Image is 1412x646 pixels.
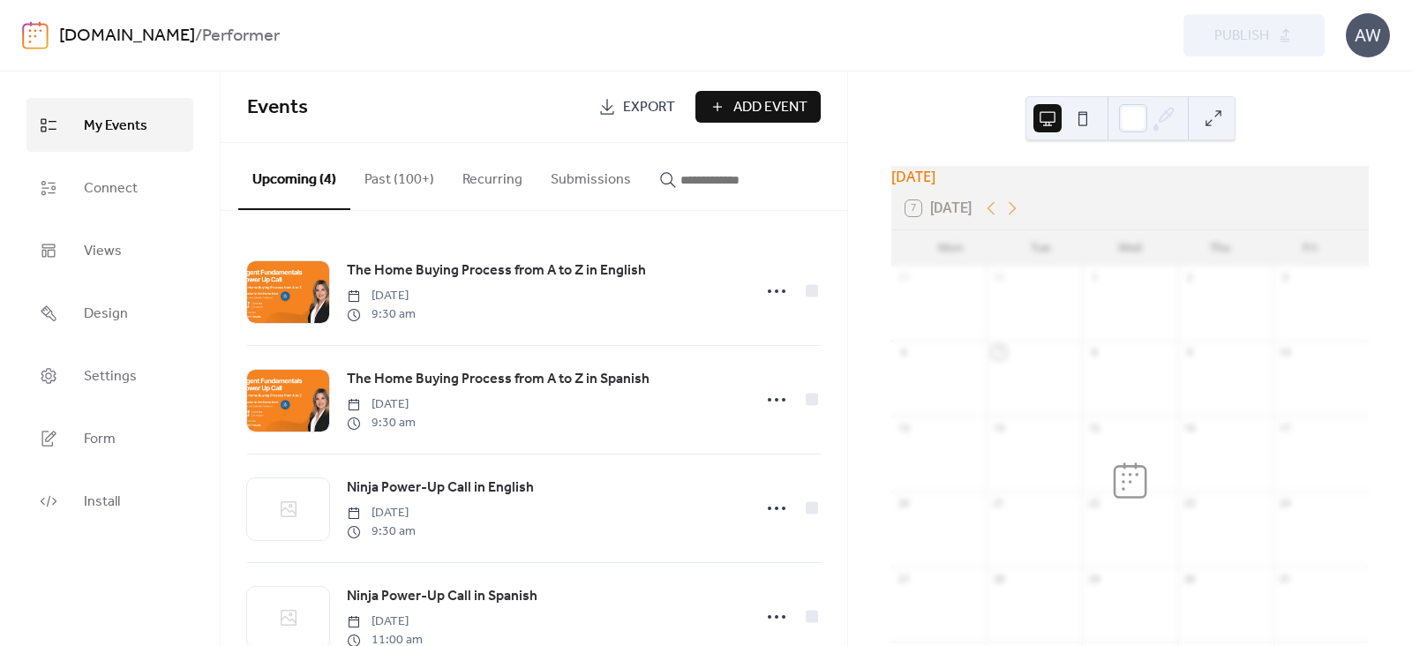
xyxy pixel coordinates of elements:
a: Export [585,91,688,123]
div: 23 [1183,497,1197,510]
div: 31 [1279,572,1292,585]
a: Connect [26,161,193,214]
div: 24 [1279,497,1292,510]
div: Thu [1175,230,1265,266]
a: My Events [26,98,193,152]
button: Add Event [695,91,821,123]
span: The Home Buying Process from A to Z in Spanish [347,369,650,390]
div: 30 [992,271,1005,284]
div: 21 [992,497,1005,510]
div: 22 [1087,497,1100,510]
button: Past (100+) [350,143,448,208]
div: 2 [1183,271,1197,284]
span: Events [247,88,308,127]
span: Install [84,488,120,515]
div: 27 [897,572,910,585]
div: AW [1346,13,1390,57]
a: Design [26,286,193,340]
a: Ninja Power-Up Call in English [347,477,534,500]
b: / [195,19,202,53]
div: Mon [905,230,995,266]
a: Form [26,411,193,465]
div: 17 [1279,421,1292,434]
span: 9:30 am [347,522,416,541]
div: 8 [1087,346,1100,359]
span: [DATE] [347,287,416,305]
a: Ninja Power-Up Call in Spanish [347,585,537,608]
div: 30 [1183,572,1197,585]
b: Performer [202,19,280,53]
div: Tue [995,230,1085,266]
div: 13 [897,421,910,434]
span: Ninja Power-Up Call in Spanish [347,586,537,607]
span: Design [84,300,128,327]
button: Submissions [537,143,645,208]
span: [DATE] [347,504,416,522]
span: Export [623,97,675,118]
button: Upcoming (4) [238,143,350,210]
div: 6 [897,346,910,359]
a: The Home Buying Process from A to Z in Spanish [347,368,650,391]
a: Install [26,474,193,528]
span: [DATE] [347,395,416,414]
div: [DATE] [891,166,1369,187]
div: 14 [992,421,1005,434]
img: logo [22,21,49,49]
span: The Home Buying Process from A to Z in English [347,260,646,282]
a: Views [26,223,193,277]
a: The Home Buying Process from A to Z in English [347,259,646,282]
span: Form [84,425,116,453]
div: 15 [1087,421,1100,434]
span: Ninja Power-Up Call in English [347,477,534,499]
div: 7 [992,346,1005,359]
span: 9:30 am [347,305,416,324]
div: 9 [1183,346,1197,359]
span: Connect [84,175,138,202]
span: Views [84,237,122,265]
div: Wed [1085,230,1175,266]
span: 9:30 am [347,414,416,432]
div: 29 [1087,572,1100,585]
div: 28 [992,572,1005,585]
span: Settings [84,363,137,390]
div: 16 [1183,421,1197,434]
div: 10 [1279,346,1292,359]
div: 20 [897,497,910,510]
div: 29 [897,271,910,284]
button: Recurring [448,143,537,208]
div: 3 [1279,271,1292,284]
span: Add Event [733,97,807,118]
a: Settings [26,349,193,402]
div: 1 [1087,271,1100,284]
span: My Events [84,112,147,139]
div: Fri [1265,230,1355,266]
span: [DATE] [347,612,423,631]
a: [DOMAIN_NAME] [59,19,195,53]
